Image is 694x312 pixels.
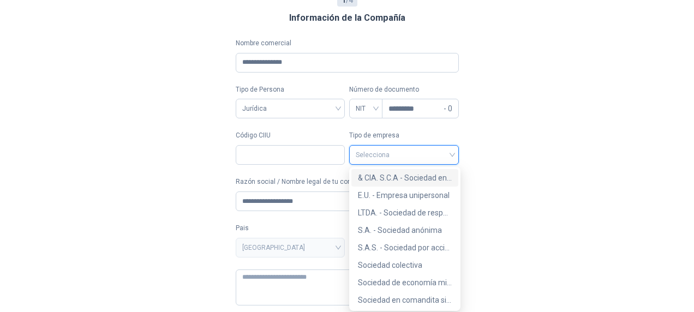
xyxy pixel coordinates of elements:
div: S.A.S. - Sociedad por acciones simplificada [351,239,458,256]
p: Número de documento [349,85,459,95]
span: - 0 [444,99,452,118]
div: & CIA. S.C.A - Sociedad en comandita por acciones [358,172,452,184]
label: Tipo de empresa [349,130,459,141]
label: Pais [236,223,345,233]
span: COLOMBIA [242,239,339,256]
div: Sociedad en comandita simple [351,291,458,309]
div: E.U. - Empresa unipersonal [351,187,458,204]
label: Razón social / Nombre legal de tu compañía [236,177,459,187]
div: & CIA. S.C.A - Sociedad en comandita por acciones [351,169,458,187]
div: LTDA. - Sociedad de responsabilidad limitada [358,207,452,219]
span: NIT [356,100,376,117]
div: E.U. - Empresa unipersonal [358,189,452,201]
div: Sociedad de economía mixta [351,274,458,291]
h3: Información de la Compañía [289,11,405,25]
label: Código CIIU [236,130,345,141]
div: S.A. - Sociedad anónima [358,224,452,236]
div: Sociedad colectiva [351,256,458,274]
div: LTDA. - Sociedad de responsabilidad limitada [351,204,458,221]
div: Sociedad en comandita simple [358,294,452,306]
label: Nombre comercial [236,38,459,49]
span: Jurídica [242,100,339,117]
div: S.A.S. - Sociedad por acciones simplificada [358,242,452,254]
div: Sociedad de economía mixta [358,277,452,289]
label: Tipo de Persona [236,85,345,95]
div: S.A. - Sociedad anónima [351,221,458,239]
div: Sociedad colectiva [358,259,452,271]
